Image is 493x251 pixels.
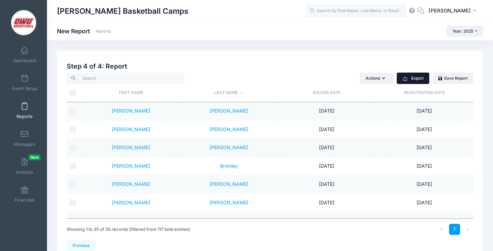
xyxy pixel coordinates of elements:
[278,121,375,139] td: [DATE]
[9,71,41,94] a: Event Setup
[9,43,41,67] a: Dashboard
[9,127,41,150] a: Messages
[12,86,37,91] span: Event Setup
[11,10,36,35] img: David Vogel Basketball Camps
[112,144,150,150] a: [PERSON_NAME]
[67,222,190,237] div: Showing 1 to 35 of 35 records (filtered from 117 total entries)
[429,7,471,14] span: [PERSON_NAME]
[375,212,473,230] td: [DATE]
[122,218,140,223] a: Cayden
[82,84,180,102] th: First Name: activate to sort column ascending
[16,169,33,175] span: Invoices
[210,200,248,205] a: [PERSON_NAME]
[449,224,460,235] a: 1
[57,3,188,19] h1: [PERSON_NAME] Basketball Camps
[397,73,429,84] button: Export
[67,62,473,70] h2: Step 4 of 4: Report
[375,157,473,175] td: [DATE]
[112,126,150,132] a: [PERSON_NAME]
[278,139,375,157] td: [DATE]
[9,182,41,206] a: Financials
[112,163,150,169] a: [PERSON_NAME]
[112,108,150,114] a: [PERSON_NAME]
[306,4,406,18] input: Search by First Name, Last Name, or Email...
[57,28,111,35] h1: New Report
[278,102,375,120] td: [DATE]
[210,181,248,187] a: [PERSON_NAME]
[210,108,248,114] a: [PERSON_NAME]
[16,114,33,119] span: Reports
[424,3,483,19] button: [PERSON_NAME]
[9,155,41,178] a: InvoicesNew
[278,157,375,175] td: [DATE]
[360,73,393,84] button: Actions
[210,144,248,150] a: [PERSON_NAME]
[375,121,473,139] td: [DATE]
[278,212,375,230] td: [DATE]
[96,29,111,34] a: Reports
[433,73,473,84] a: Save Report
[210,126,248,132] a: [PERSON_NAME]
[180,84,277,102] th: Last Name: activate to sort column descending
[112,200,150,205] a: [PERSON_NAME]
[375,175,473,194] td: [DATE]
[220,163,238,169] a: Bromley
[278,84,375,102] th: Waiver Date: activate to sort column ascending
[210,218,248,223] a: [PERSON_NAME]
[13,58,36,64] span: Dashboard
[375,84,473,102] th: Registration Date: activate to sort column ascending
[446,26,483,37] button: Year: 2025
[452,29,473,34] span: Year: 2025
[9,99,41,122] a: Reports
[375,194,473,212] td: [DATE]
[278,175,375,194] td: [DATE]
[278,194,375,212] td: [DATE]
[29,155,41,160] span: New
[375,139,473,157] td: [DATE]
[112,181,150,187] a: [PERSON_NAME]
[375,102,473,120] td: [DATE]
[14,141,35,147] span: Messages
[14,197,35,203] span: Financials
[67,73,184,84] input: Search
